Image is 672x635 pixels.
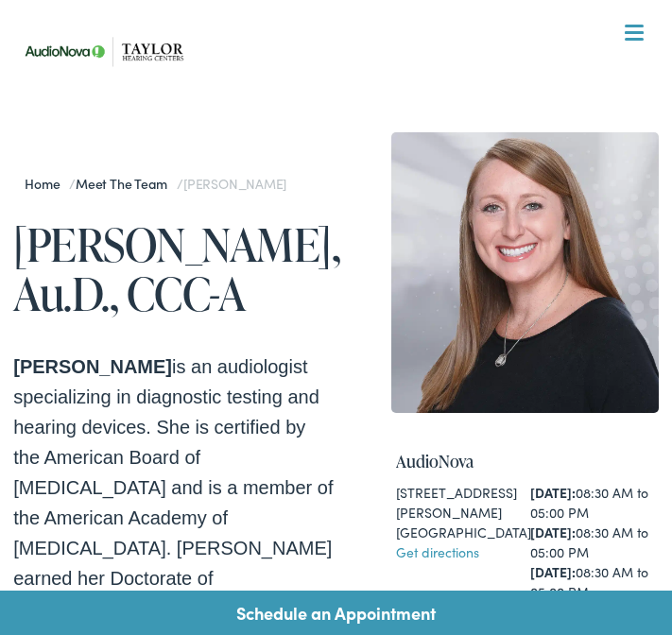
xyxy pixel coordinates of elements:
a: Meet the Team [76,174,177,193]
h4: AudioNova [396,451,654,472]
a: Get directions [396,542,479,561]
a: Home [25,174,69,193]
span: / / [25,174,286,193]
div: [STREET_ADDRESS][PERSON_NAME] [396,483,520,523]
h1: [PERSON_NAME], Au.D., CCC-A [13,219,336,319]
strong: [DATE]: [530,483,576,502]
div: [GEOGRAPHIC_DATA] [396,523,520,542]
img: Dr. Kaitlyn Tidwell is an audiologist at Taylor Hearing Centers in Memphis, TN. [391,132,659,413]
strong: [DATE]: [530,562,576,581]
span: [PERSON_NAME] [183,174,286,193]
strong: [DATE]: [530,523,576,541]
strong: [PERSON_NAME] [13,356,172,377]
a: What We Offer [27,76,659,134]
